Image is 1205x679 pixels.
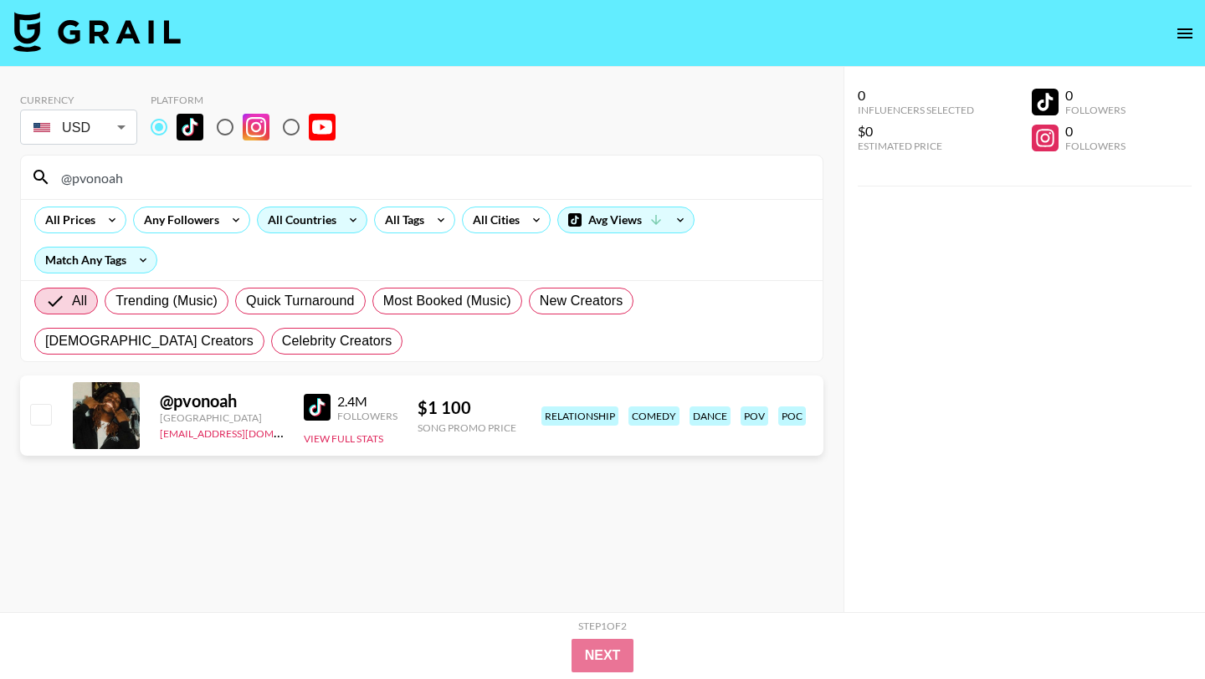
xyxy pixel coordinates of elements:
img: TikTok [177,114,203,140]
input: Search by User Name [51,164,813,191]
button: View Full Stats [304,432,383,445]
iframe: Drift Widget Chat Controller [1121,595,1185,659]
div: Currency [20,94,137,106]
div: Followers [1065,140,1126,152]
div: 0 [1065,87,1126,104]
div: dance [690,406,731,426]
img: TikTok [304,394,331,421]
div: 0 [858,87,974,104]
div: Match Any Tags [35,248,156,273]
div: Estimated Price [858,140,974,152]
div: Influencers Selected [858,104,974,116]
div: Any Followers [134,207,223,232]
div: 2.4M [337,393,397,410]
button: Next [572,639,634,672]
div: All Prices [35,207,99,232]
a: [EMAIL_ADDRESS][DOMAIN_NAME] [160,424,328,440]
span: [DEMOGRAPHIC_DATA] Creators [45,331,254,351]
div: @ pvonoah [160,391,284,411]
div: $ 1 100 [418,397,516,418]
img: Grail Talent [13,12,181,52]
div: [GEOGRAPHIC_DATA] [160,411,284,424]
div: Avg Views [558,207,694,232]
div: comedy [628,406,679,426]
img: Instagram [243,114,269,140]
span: Quick Turnaround [246,291,355,311]
div: Followers [337,410,397,422]
div: All Tags [375,207,428,232]
img: YouTube [309,114,336,140]
div: Platform [151,94,349,106]
div: Step 1 of 2 [578,620,627,632]
div: All Countries [258,207,340,232]
button: open drawer [1168,17,1202,50]
div: USD [23,113,134,142]
div: Followers [1065,104,1126,116]
span: New Creators [540,291,623,311]
span: All [72,291,87,311]
span: Most Booked (Music) [383,291,511,311]
div: pov [741,406,768,426]
div: 0 [1065,123,1126,140]
div: $0 [858,123,974,140]
div: relationship [541,406,618,426]
span: Celebrity Creators [282,331,392,351]
span: Trending (Music) [115,291,218,311]
div: All Cities [463,207,523,232]
div: Song Promo Price [418,421,516,434]
div: poc [778,406,806,426]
